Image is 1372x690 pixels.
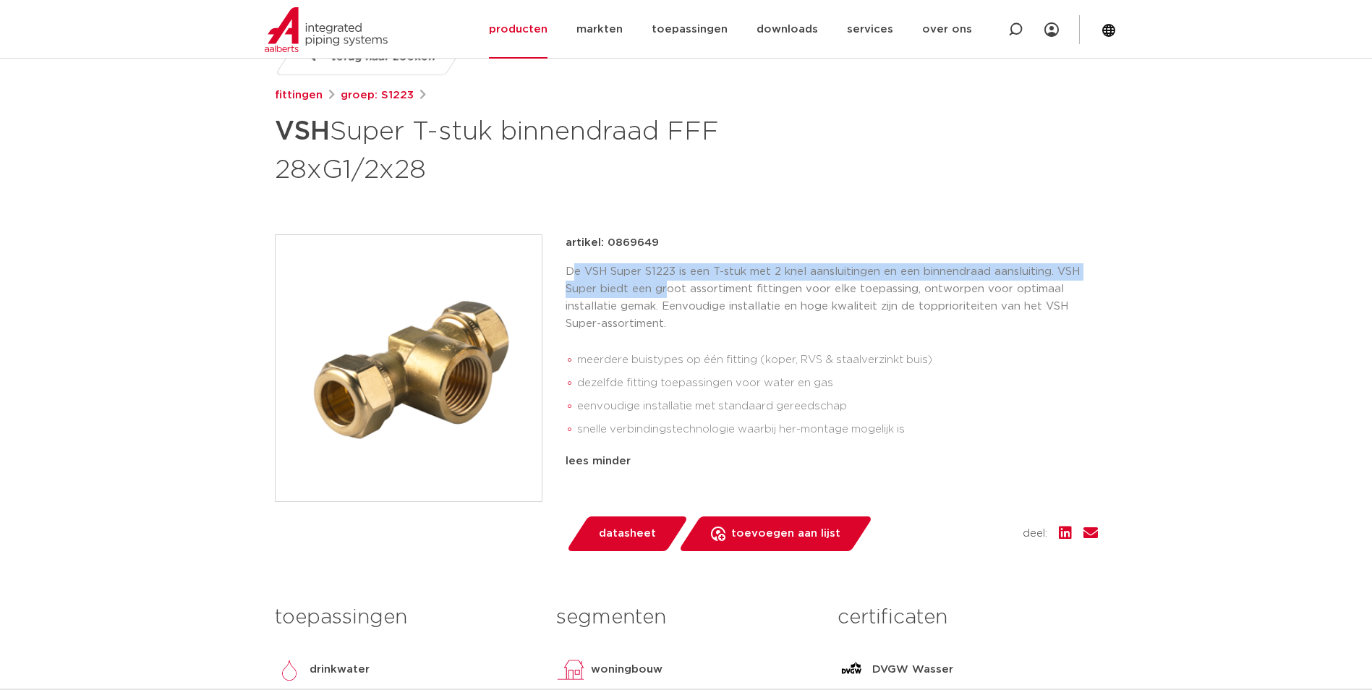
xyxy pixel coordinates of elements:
[1023,525,1047,542] span: deel:
[577,372,1098,395] li: dezelfde fitting toepassingen voor water en gas
[275,655,304,684] img: drinkwater
[556,603,816,632] h3: segmenten
[577,349,1098,372] li: meerdere buistypes op één fitting (koper, RVS & staalverzinkt buis)
[275,87,323,104] a: fittingen
[566,516,689,551] a: datasheet
[341,87,414,104] a: groep: S1223
[275,603,534,632] h3: toepassingen
[838,655,866,684] img: DVGW Wasser
[591,661,662,678] p: woningbouw
[275,119,330,145] strong: VSH
[577,395,1098,418] li: eenvoudige installatie met standaard gereedschap
[872,661,953,678] p: DVGW Wasser
[599,522,656,545] span: datasheet
[275,110,818,188] h1: Super T-stuk binnendraad FFF 28xG1/2x28
[276,235,542,501] img: Product Image for VSH Super T-stuk binnendraad FFF 28xG1/2x28
[310,661,370,678] p: drinkwater
[566,263,1098,333] p: De VSH Super S1223 is een T-stuk met 2 knel aansluitingen en een binnendraad aansluiting. VSH Sup...
[556,655,585,684] img: woningbouw
[566,453,1098,470] div: lees minder
[731,522,840,545] span: toevoegen aan lijst
[566,234,659,252] p: artikel: 0869649
[838,603,1097,632] h3: certificaten
[577,418,1098,441] li: snelle verbindingstechnologie waarbij her-montage mogelijk is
